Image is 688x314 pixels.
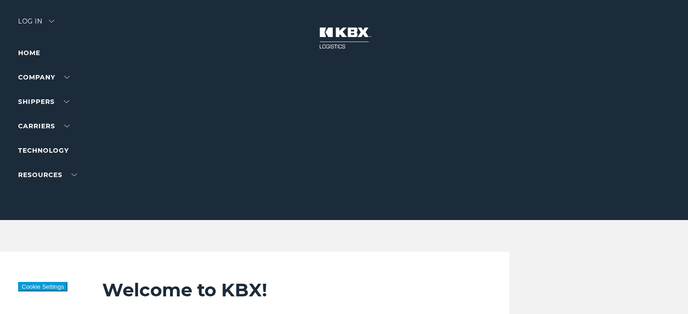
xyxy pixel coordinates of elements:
[18,18,54,31] div: Log in
[18,49,40,57] a: Home
[18,146,69,155] a: Technology
[18,282,67,291] button: Cookie Settings
[18,73,70,81] a: Company
[49,20,54,23] img: arrow
[18,122,70,130] a: Carriers
[102,279,474,301] h2: Welcome to KBX!
[18,98,69,106] a: SHIPPERS
[310,18,378,58] img: kbx logo
[18,171,77,179] a: RESOURCES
